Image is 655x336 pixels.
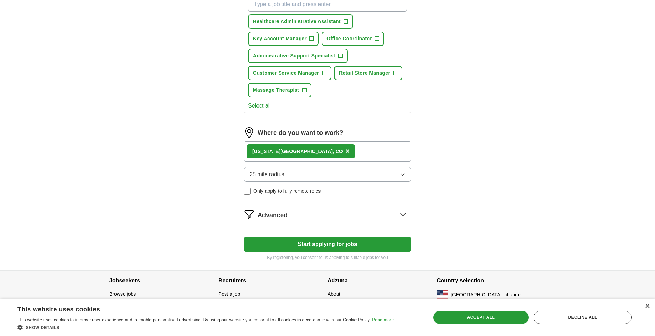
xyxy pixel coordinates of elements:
p: By registering, you consent to us applying to suitable jobs for you [244,254,411,261]
a: Read more, opens a new window [372,317,394,322]
span: Administrative Support Specialist [253,52,336,60]
img: location.png [244,127,255,138]
label: Where do you want to work? [258,128,343,138]
button: Customer Service Manager [248,66,331,80]
button: Office Coordinator [322,32,384,46]
span: Key Account Manager [253,35,307,42]
span: × [346,147,350,155]
span: Customer Service Manager [253,69,319,77]
button: Start applying for jobs [244,237,411,252]
a: Post a job [218,291,240,297]
span: Show details [26,325,59,330]
div: Show details [17,324,394,331]
span: Only apply to fully remote roles [253,187,321,195]
button: Healthcare Administrative Assistant [248,14,353,29]
h4: Country selection [437,271,546,290]
div: , CO [252,148,343,155]
div: This website uses cookies [17,303,376,314]
a: About [327,291,340,297]
button: Massage Therapist [248,83,311,97]
button: × [346,146,350,157]
img: US flag [437,290,448,299]
button: Key Account Manager [248,32,319,46]
span: Retail Store Manager [339,69,390,77]
input: Only apply to fully remote roles [244,188,251,195]
a: Browse jobs [109,291,136,297]
button: 25 mile radius [244,167,411,182]
span: Massage Therapist [253,87,299,94]
button: Administrative Support Specialist [248,49,348,63]
span: This website uses cookies to improve user experience and to enable personalised advertising. By u... [17,317,371,322]
div: Close [645,304,650,309]
span: Advanced [258,211,288,220]
span: Healthcare Administrative Assistant [253,18,341,25]
div: Decline all [534,311,632,324]
strong: [US_STATE][GEOGRAPHIC_DATA] [252,149,333,154]
button: Retail Store Manager [334,66,402,80]
span: Office Coordinator [326,35,372,42]
button: Select all [248,102,271,110]
div: Accept all [433,311,529,324]
img: filter [244,209,255,220]
span: 25 mile radius [249,170,284,179]
span: [GEOGRAPHIC_DATA] [451,291,502,299]
button: change [505,291,521,299]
